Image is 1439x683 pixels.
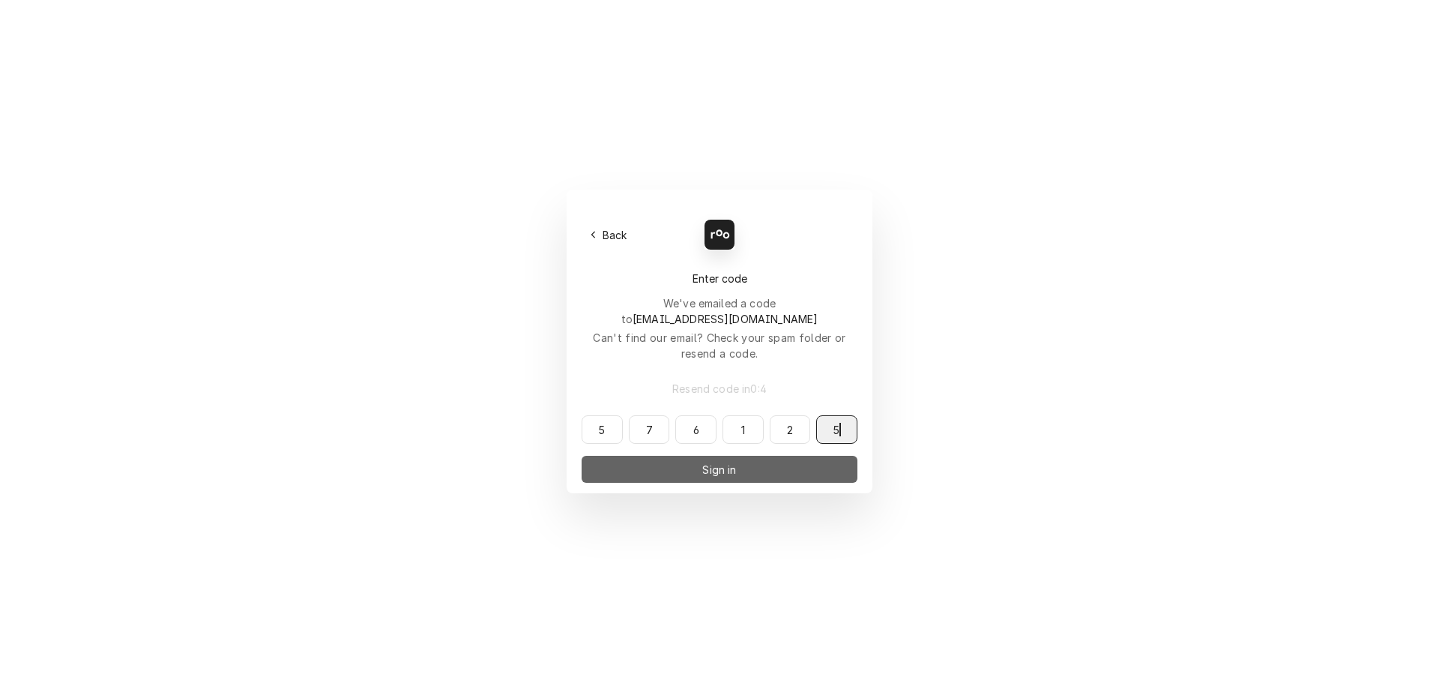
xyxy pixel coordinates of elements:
[582,456,857,483] button: Sign in
[582,295,857,327] div: We've emailed a code
[582,330,857,361] div: Can't find our email? Check your spam folder or resend a code.
[621,313,818,325] span: to
[582,271,857,286] div: Enter code
[699,462,739,478] span: Sign in
[582,224,636,245] button: Back
[633,313,818,325] span: [EMAIL_ADDRESS][DOMAIN_NAME]
[600,227,630,243] span: Back
[582,375,857,402] button: Resend code in0:4
[669,381,770,397] span: Resend code in 0 : 4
